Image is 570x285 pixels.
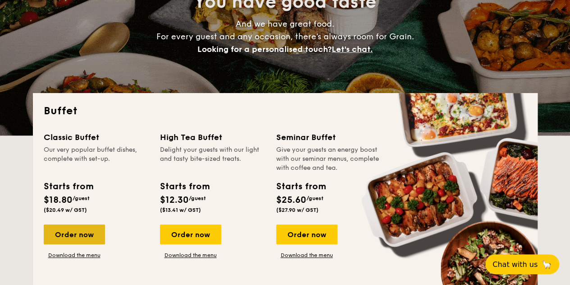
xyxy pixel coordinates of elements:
[276,195,306,206] span: $25.60
[276,180,325,193] div: Starts from
[44,195,73,206] span: $18.80
[306,195,324,201] span: /guest
[276,252,337,259] a: Download the menu
[160,224,221,244] div: Order now
[197,44,332,54] span: Looking for a personalised touch?
[44,207,87,213] span: ($20.49 w/ GST)
[44,252,105,259] a: Download the menu
[332,44,373,54] span: Let's chat.
[44,131,149,144] div: Classic Buffet
[156,19,414,54] span: And we have great food. For every guest and any occasion, there’s always room for Grain.
[276,207,319,213] span: ($27.90 w/ GST)
[492,260,538,269] span: Chat with us
[276,131,382,144] div: Seminar Buffet
[44,145,149,173] div: Our very popular buffet dishes, complete with set-up.
[189,195,206,201] span: /guest
[276,145,382,173] div: Give your guests an energy boost with our seminar menus, complete with coffee and tea.
[160,207,201,213] span: ($13.41 w/ GST)
[44,224,105,244] div: Order now
[44,180,93,193] div: Starts from
[160,145,265,173] div: Delight your guests with our light and tasty bite-sized treats.
[541,259,552,270] span: 🦙
[160,252,221,259] a: Download the menu
[160,195,189,206] span: $12.30
[73,195,90,201] span: /guest
[276,224,337,244] div: Order now
[160,180,209,193] div: Starts from
[160,131,265,144] div: High Tea Buffet
[44,104,527,118] h2: Buffet
[485,254,559,274] button: Chat with us🦙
